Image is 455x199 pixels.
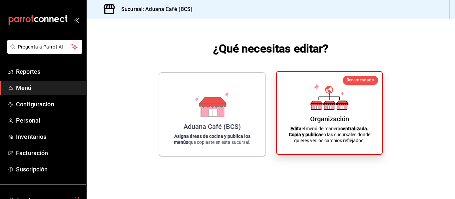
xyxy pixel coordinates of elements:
h3: Sucursal: Aduana Café (BCS) [116,5,193,13]
span: Menú [16,83,81,92]
p: que copiaste en esta sucursal. [167,133,257,145]
div: Aduana Café (BCS) [184,123,241,131]
span: Configuración [16,100,81,109]
span: Suscripción [16,165,81,174]
span: Reportes [16,67,81,76]
strong: Edita [290,126,301,131]
strong: centralizada. [340,126,368,131]
button: Pregunta a Parrot AI [7,40,82,54]
div: Organización [310,115,349,123]
h1: ¿Qué necesitas editar? [213,41,329,56]
span: Pregunta a Parrot AI [18,44,72,50]
span: Facturación [16,149,81,157]
strong: Copia y publica [289,132,321,137]
p: el menú de manera en las sucursales donde quieres ver los cambios reflejados. [285,126,374,144]
span: Recomendado [347,78,374,82]
span: Personal [16,116,81,125]
span: Inventarios [16,132,81,141]
button: open_drawer_menu [73,17,79,23]
a: Pregunta a Parrot AI [5,48,82,55]
strong: Asigna áreas de cocina y publica los menús [174,134,250,145]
